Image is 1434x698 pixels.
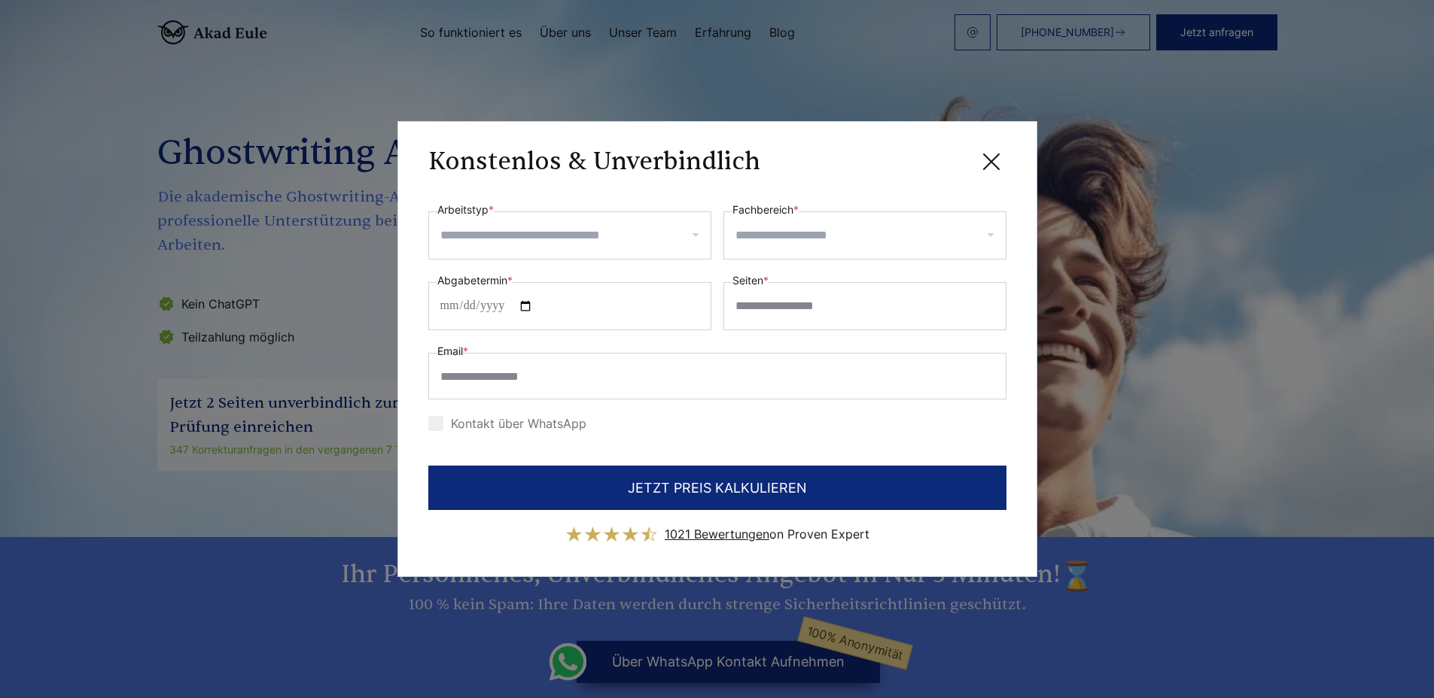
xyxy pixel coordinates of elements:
[732,272,769,290] label: Seiten
[732,201,799,219] label: Fachbereich
[437,342,468,360] label: Email
[665,527,769,542] span: 1021 Bewertungen
[437,272,513,290] label: Abgabetermin
[665,522,869,546] div: on Proven Expert
[437,201,494,219] label: Arbeitstyp
[428,147,760,177] h3: Konstenlos & Unverbindlich
[428,416,586,431] label: Kontakt über WhatsApp
[428,466,1006,510] button: JETZT PREIS KALKULIEREN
